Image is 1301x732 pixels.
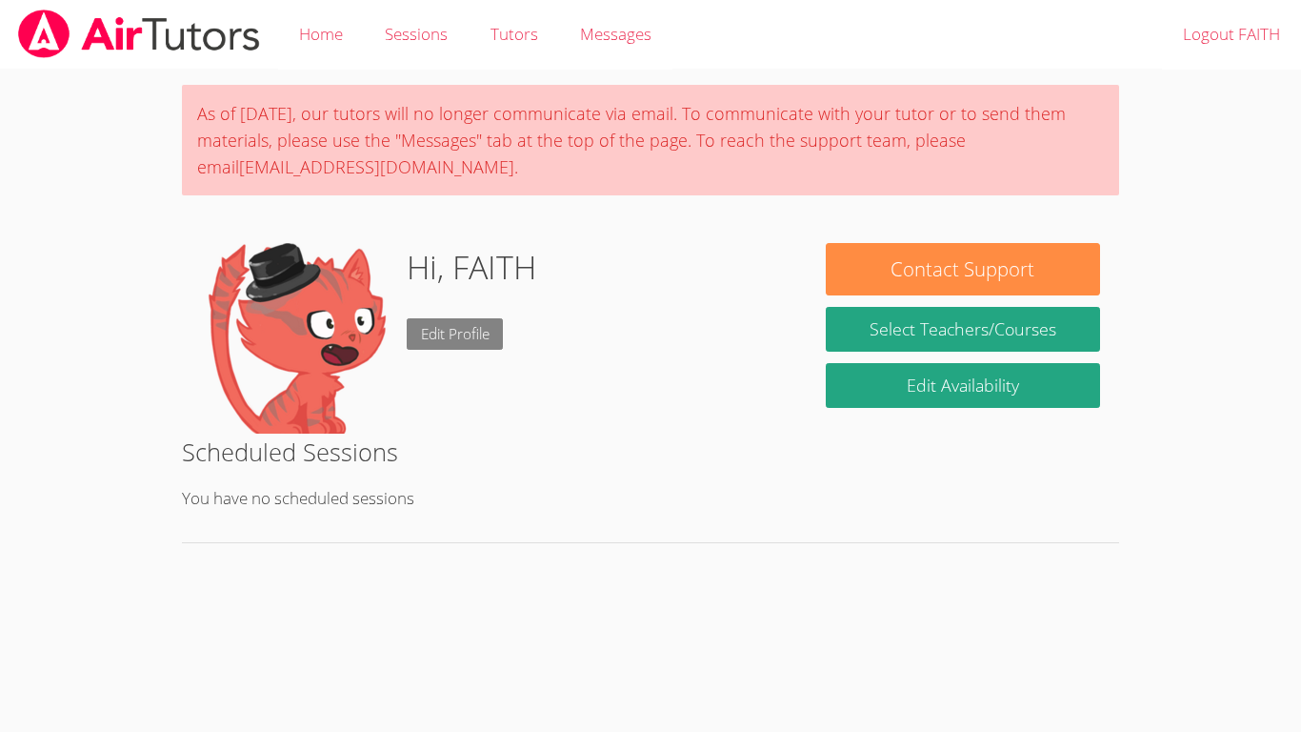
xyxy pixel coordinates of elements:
[16,10,262,58] img: airtutors_banner-c4298cdbf04f3fff15de1276eac7730deb9818008684d7c2e4769d2f7ddbe033.png
[407,243,536,292] h1: Hi, FAITH
[407,318,504,350] a: Edit Profile
[826,307,1100,352] a: Select Teachers/Courses
[182,485,1119,513] p: You have no scheduled sessions
[201,243,391,434] img: default.png
[182,85,1119,195] div: As of [DATE], our tutors will no longer communicate via email. To communicate with your tutor or ...
[182,434,1119,470] h2: Scheduled Sessions
[826,243,1100,295] button: Contact Support
[580,23,651,45] span: Messages
[826,363,1100,408] a: Edit Availability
